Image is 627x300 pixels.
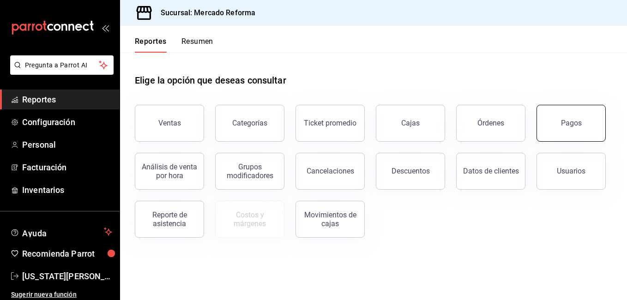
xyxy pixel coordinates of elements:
span: Pregunta a Parrot AI [25,60,99,70]
span: Configuración [22,116,112,128]
h3: Sucursal: Mercado Reforma [153,7,255,18]
button: Categorías [215,105,284,142]
div: Categorías [232,119,267,127]
button: Usuarios [537,153,606,190]
button: Grupos modificadores [215,153,284,190]
div: Usuarios [557,167,585,175]
button: open_drawer_menu [102,24,109,31]
button: Movimientos de cajas [295,201,365,238]
span: [US_STATE][PERSON_NAME] [22,270,112,282]
div: Movimientos de cajas [301,210,359,228]
div: Costos y márgenes [221,210,278,228]
h1: Elige la opción que deseas consultar [135,73,286,87]
button: Ticket promedio [295,105,365,142]
a: Pregunta a Parrot AI [6,67,114,77]
button: Cancelaciones [295,153,365,190]
div: Cancelaciones [307,167,354,175]
span: Facturación [22,161,112,174]
button: Pagos [537,105,606,142]
button: Datos de clientes [456,153,525,190]
button: Reportes [135,37,167,53]
button: Ventas [135,105,204,142]
span: Reportes [22,93,112,106]
div: Datos de clientes [463,167,519,175]
div: navigation tabs [135,37,213,53]
div: Cajas [401,118,420,129]
div: Ticket promedio [304,119,356,127]
button: Reporte de asistencia [135,201,204,238]
div: Descuentos [392,167,430,175]
div: Reporte de asistencia [141,210,198,228]
span: Inventarios [22,184,112,196]
button: Análisis de venta por hora [135,153,204,190]
div: Pagos [561,119,582,127]
button: Descuentos [376,153,445,190]
div: Grupos modificadores [221,162,278,180]
span: Recomienda Parrot [22,247,112,260]
div: Órdenes [477,119,504,127]
button: Contrata inventarios para ver este reporte [215,201,284,238]
span: Sugerir nueva función [11,290,112,300]
span: Ayuda [22,226,100,237]
button: Resumen [181,37,213,53]
a: Cajas [376,105,445,142]
button: Órdenes [456,105,525,142]
button: Pregunta a Parrot AI [10,55,114,75]
div: Análisis de venta por hora [141,162,198,180]
span: Personal [22,138,112,151]
div: Ventas [158,119,181,127]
